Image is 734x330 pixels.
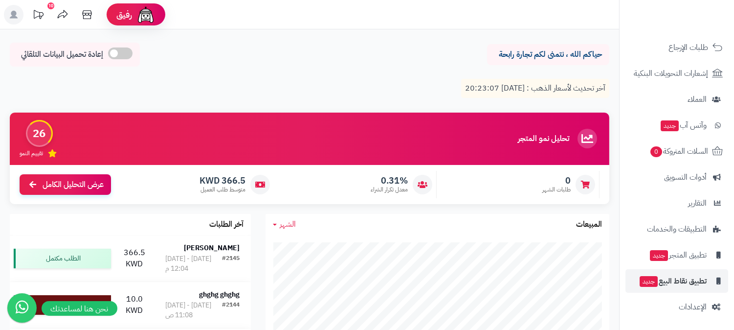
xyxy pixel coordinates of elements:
[200,175,245,186] span: 366.5 KWD
[649,144,708,158] span: السلات المتروكة
[116,9,132,21] span: رفيق
[625,36,728,59] a: طلبات الإرجاع
[625,114,728,137] a: وآتس آبجديد
[661,120,679,131] span: جديد
[625,88,728,111] a: العملاء
[14,249,111,268] div: الطلب مكتمل
[649,248,707,262] span: تطبيق المتجر
[639,274,707,288] span: تطبيق نقاط البيع
[199,289,240,300] strong: ghghg ghghg
[667,13,725,33] img: logo-2.png
[43,179,104,190] span: عرض التحليل الكامل
[640,276,658,287] span: جديد
[576,220,602,229] h3: المبيعات
[650,250,668,261] span: جديد
[679,300,707,314] span: الإعدادات
[625,165,728,189] a: أدوات التسويق
[165,254,222,274] div: [DATE] - [DATE] 12:04 م
[461,79,609,98] p: آخر تحديث لأسعار الذهب : [DATE] 20:23:07
[115,236,154,282] td: 366.5 KWD
[280,218,296,230] span: الشهر
[209,220,244,229] h3: آخر الطلبات
[136,5,156,24] img: ai-face.png
[20,174,111,195] a: عرض التحليل الكامل
[625,140,728,163] a: السلات المتروكة0
[542,186,571,194] span: طلبات الشهر
[21,49,103,60] span: إعادة تحميل البيانات التلقائي
[115,282,154,328] td: 10.0 KWD
[518,135,569,143] h3: تحليل نمو المتجر
[200,186,245,194] span: متوسط طلب العميل
[625,295,728,319] a: الإعدادات
[165,301,222,320] div: [DATE] - [DATE] 11:08 ص
[625,269,728,293] a: تطبيق نقاط البيعجديد
[660,118,707,132] span: وآتس آب
[625,243,728,267] a: تطبيق المتجرجديد
[26,5,50,27] a: تحديثات المنصة
[625,62,728,85] a: إشعارات التحويلات البنكية
[371,175,408,186] span: 0.31%
[625,217,728,241] a: التطبيقات والخدمات
[650,146,663,158] span: 0
[20,149,43,158] span: تقييم النمو
[668,41,708,54] span: طلبات الإرجاع
[184,243,240,253] strong: [PERSON_NAME]
[494,49,602,60] p: حياكم الله ، نتمنى لكم تجارة رابحة
[371,186,408,194] span: معدل تكرار الشراء
[222,301,240,320] div: #2144
[647,222,707,236] span: التطبيقات والخدمات
[634,67,708,80] span: إشعارات التحويلات البنكية
[14,295,111,315] div: الدفع بالآجل
[273,219,296,230] a: الشهر
[542,175,571,186] span: 0
[625,191,728,215] a: التقارير
[688,196,707,210] span: التقارير
[222,254,240,274] div: #2145
[688,93,707,106] span: العملاء
[47,2,54,9] div: 10
[664,170,707,184] span: أدوات التسويق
